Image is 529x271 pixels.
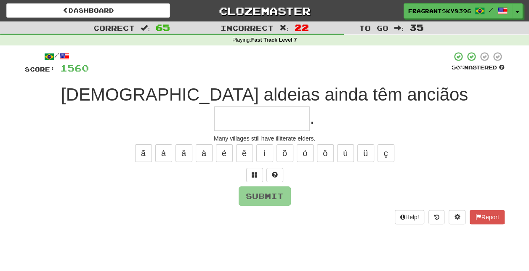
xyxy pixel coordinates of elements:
button: ê [236,144,253,162]
span: FragrantSky8396 [408,7,471,15]
button: ô [317,144,334,162]
span: 1560 [60,63,89,73]
span: 50 % [452,64,464,71]
div: Mastered [452,64,505,72]
a: FragrantSky8396 / [404,3,512,19]
span: : [141,24,150,32]
button: ó [297,144,314,162]
span: To go [359,24,388,32]
button: Switch sentence to multiple choice alt+p [246,168,263,182]
span: [DEMOGRAPHIC_DATA] aldeias ainda têm anciãos [61,85,468,104]
span: Correct [93,24,135,32]
span: Score: [25,66,55,73]
button: â [175,144,192,162]
button: Submit [239,186,291,206]
button: í [256,144,273,162]
a: Dashboard [6,3,170,18]
button: ã [135,144,152,162]
button: Help! [395,210,425,224]
strong: Fast Track Level 7 [251,37,297,43]
button: é [216,144,233,162]
span: Incorrect [221,24,274,32]
button: à [196,144,213,162]
span: 65 [156,22,170,32]
span: / [489,7,493,13]
span: 35 [409,22,424,32]
button: Single letter hint - you only get 1 per sentence and score half the points! alt+h [266,168,283,182]
span: : [279,24,289,32]
button: Report [470,210,504,224]
button: á [155,144,172,162]
button: Round history (alt+y) [428,210,444,224]
button: ü [357,144,374,162]
button: ú [337,144,354,162]
span: : [394,24,404,32]
span: . [310,108,315,128]
div: / [25,51,89,62]
button: õ [276,144,293,162]
button: ç [377,144,394,162]
span: 22 [294,22,308,32]
div: Many villages still have illiterate elders. [25,134,505,143]
a: Clozemaster [183,3,346,18]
